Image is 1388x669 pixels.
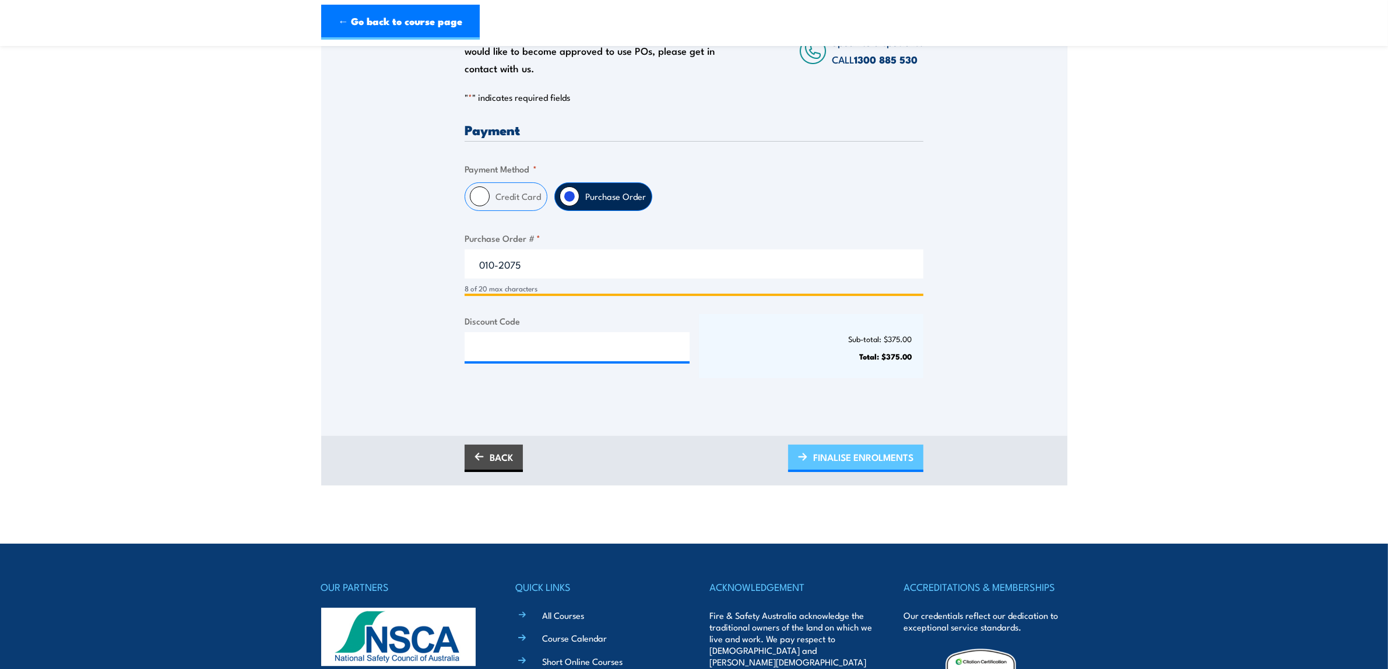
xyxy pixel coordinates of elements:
[832,34,923,66] span: Speak to a specialist CALL
[465,123,923,136] h3: Payment
[465,283,923,294] div: 8 of 20 max characters
[465,24,729,77] div: Only approved companies can use purchase orders. If you would like to become approved to use POs,...
[788,445,923,472] a: FINALISE ENROLMENTS
[321,608,476,666] img: nsca-logo-footer
[904,579,1067,595] h4: ACCREDITATIONS & MEMBERSHIPS
[542,609,584,621] a: All Courses
[465,445,523,472] a: BACK
[465,314,690,328] label: Discount Code
[904,610,1067,633] p: Our credentials reflect our dedication to exceptional service standards.
[859,350,912,362] strong: Total: $375.00
[465,231,923,245] label: Purchase Order #
[321,579,484,595] h4: OUR PARTNERS
[542,655,623,667] a: Short Online Courses
[515,579,679,595] h4: QUICK LINKS
[709,579,873,595] h4: ACKNOWLEDGEMENT
[490,183,547,210] label: Credit Card
[465,91,923,103] p: " " indicates required fields
[855,52,918,67] a: 1300 885 530
[579,183,652,210] label: Purchase Order
[711,334,912,343] p: Sub-total: $375.00
[465,162,537,175] legend: Payment Method
[542,632,607,644] a: Course Calendar
[813,442,913,473] span: FINALISE ENROLMENTS
[321,5,480,40] a: ← Go back to course page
